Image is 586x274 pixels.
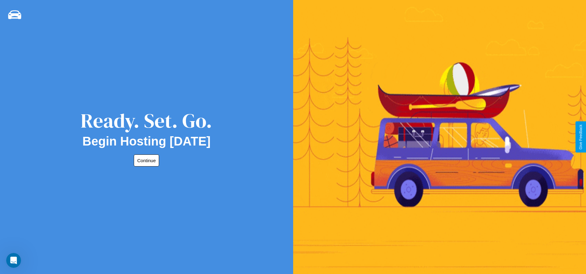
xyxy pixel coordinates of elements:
div: Give Feedback [579,124,583,150]
button: Continue [134,154,159,167]
div: Ready. Set. Go. [81,107,212,134]
h2: Begin Hosting [DATE] [82,134,211,148]
iframe: Intercom live chat [6,253,21,268]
